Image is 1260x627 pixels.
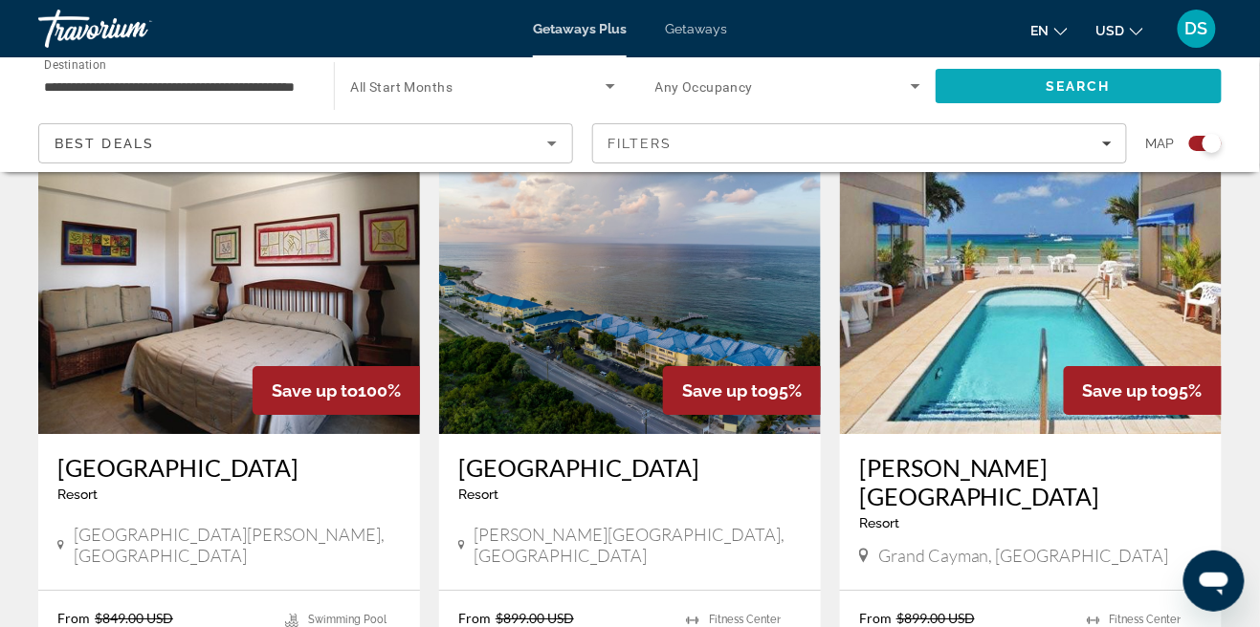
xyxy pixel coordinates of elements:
[1096,23,1125,38] span: USD
[859,453,1203,510] a: [PERSON_NAME][GEOGRAPHIC_DATA]
[709,614,781,626] span: Fitness Center
[55,132,557,155] mat-select: Sort by
[655,79,754,95] span: Any Occupancy
[74,524,401,566] span: [GEOGRAPHIC_DATA][PERSON_NAME], [GEOGRAPHIC_DATA]
[308,614,387,626] span: Swimming Pool
[272,380,358,400] span: Save up to
[1183,551,1245,612] iframe: Кнопка для запуску вікна повідомлень
[458,486,498,502] span: Resort
[57,486,98,502] span: Resort
[1146,130,1175,157] span: Map
[878,545,1169,566] span: Grand Cayman, [GEOGRAPHIC_DATA]
[253,366,420,415] div: 100%
[1096,16,1143,44] button: Change currency
[1110,614,1182,626] span: Fitness Center
[57,610,90,626] span: From
[458,453,802,482] a: [GEOGRAPHIC_DATA]
[608,136,673,151] span: Filters
[475,524,802,566] span: [PERSON_NAME][GEOGRAPHIC_DATA], [GEOGRAPHIC_DATA]
[38,128,420,434] img: Acuarium Suite Resort
[1064,366,1222,415] div: 95%
[592,123,1127,163] button: Filters
[682,380,768,400] span: Save up to
[1031,23,1050,38] span: en
[840,128,1222,434] img: Coral Sands Resort
[496,610,574,626] span: $899.00 USD
[439,128,821,434] img: Wyndham Reef Resort
[859,515,899,530] span: Resort
[57,453,401,482] a: [GEOGRAPHIC_DATA]
[350,79,453,95] span: All Start Months
[38,4,230,54] a: Travorium
[859,610,892,626] span: From
[55,136,154,151] span: Best Deals
[1047,78,1112,94] span: Search
[44,76,309,98] input: Select destination
[533,21,627,36] a: Getaways Plus
[936,69,1222,103] button: Search
[44,58,106,72] span: Destination
[1031,16,1068,44] button: Change language
[95,610,173,626] span: $849.00 USD
[1185,19,1208,38] span: DS
[896,610,975,626] span: $899.00 USD
[663,366,821,415] div: 95%
[665,21,727,36] a: Getaways
[1083,380,1169,400] span: Save up to
[458,610,491,626] span: From
[1172,9,1222,49] button: User Menu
